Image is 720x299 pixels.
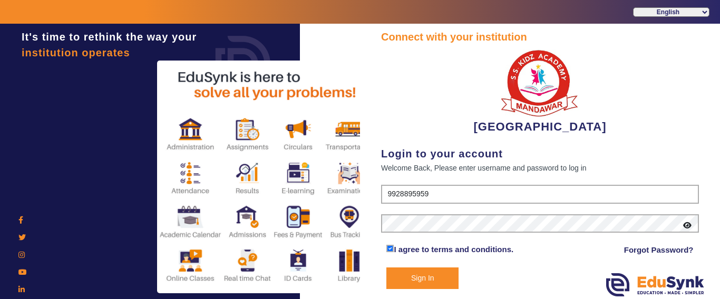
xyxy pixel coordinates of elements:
span: It's time to rethink the way your [22,31,197,43]
span: institution operates [22,47,130,58]
div: Login to your account [381,146,699,162]
button: Sign In [386,267,459,289]
img: login2.png [157,61,378,293]
img: edusynk.png [606,273,704,296]
div: [GEOGRAPHIC_DATA] [381,45,699,135]
img: login.png [203,24,283,103]
a: I agree to terms and conditions. [394,245,513,254]
div: Connect with your institution [381,29,699,45]
input: User Name [381,185,699,204]
a: Forgot Password? [624,244,694,256]
div: Welcome Back, Please enter username and password to log in [381,162,699,174]
img: b9104f0a-387a-4379-b368-ffa933cda262 [500,45,579,118]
